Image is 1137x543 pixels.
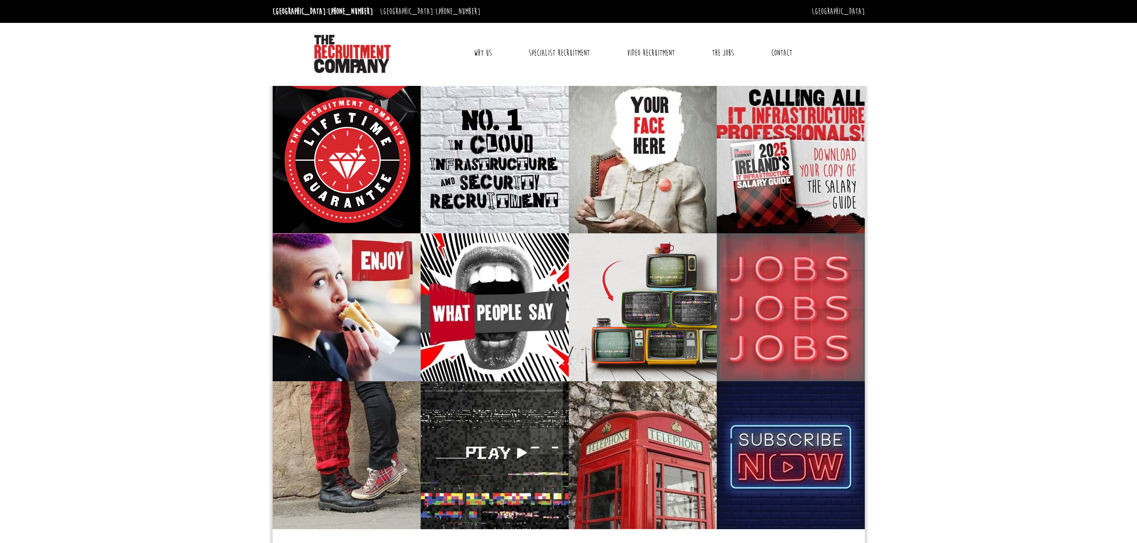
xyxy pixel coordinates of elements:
[620,41,682,65] a: Video Recruitment
[467,41,499,65] a: Why Us
[521,41,597,65] a: Specialist Recruitment
[764,41,799,65] a: Contact
[378,4,483,19] li: [GEOGRAPHIC_DATA]:
[270,4,375,19] li: [GEOGRAPHIC_DATA]:
[812,6,865,17] a: [GEOGRAPHIC_DATA]
[436,6,480,17] a: [PHONE_NUMBER]
[314,35,391,73] img: The Recruitment Company
[328,6,373,17] a: [PHONE_NUMBER]
[705,41,741,65] a: The Jobs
